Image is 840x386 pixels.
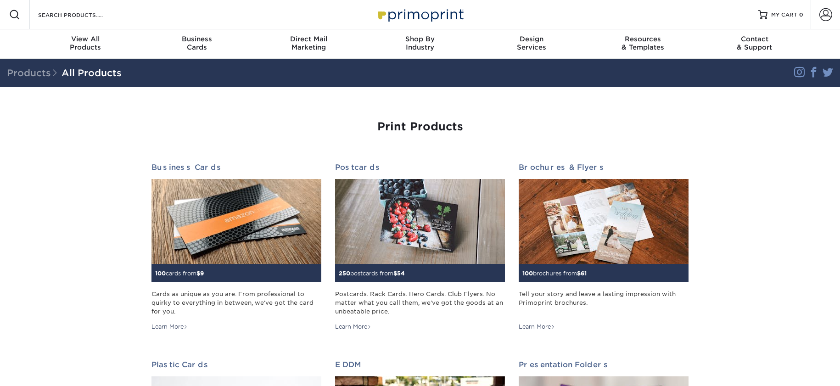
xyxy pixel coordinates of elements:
[151,323,188,331] div: Learn More
[364,35,476,43] span: Shop By
[339,270,405,277] small: postcards from
[253,35,364,51] div: Marketing
[62,67,122,78] a: All Products
[151,163,321,172] h2: Business Cards
[30,35,141,43] span: View All
[141,29,253,59] a: BusinessCards
[771,11,797,19] span: MY CART
[522,270,587,277] small: brochures from
[587,35,699,51] div: & Templates
[364,35,476,51] div: Industry
[151,360,321,369] h2: Plastic Cards
[699,35,810,43] span: Contact
[151,290,321,316] div: Cards as unique as you are. From professional to quirky to everything in between, we've got the c...
[374,5,466,24] img: Primoprint
[699,29,810,59] a: Contact& Support
[151,179,321,264] img: Business Cards
[151,163,321,331] a: Business Cards 100cards from$9 Cards as unique as you are. From professional to quirky to everyth...
[393,270,397,277] span: $
[799,11,803,18] span: 0
[196,270,200,277] span: $
[397,270,405,277] span: 54
[335,163,505,172] h2: Postcards
[587,35,699,43] span: Resources
[699,35,810,51] div: & Support
[30,35,141,51] div: Products
[7,67,62,78] span: Products
[519,179,689,264] img: Brochures & Flyers
[522,270,533,277] span: 100
[577,270,581,277] span: $
[335,179,505,264] img: Postcards
[141,35,253,43] span: Business
[519,323,555,331] div: Learn More
[253,29,364,59] a: Direct MailMarketing
[476,35,587,43] span: Design
[519,360,689,369] h2: Presentation Folders
[155,270,166,277] span: 100
[587,29,699,59] a: Resources& Templates
[335,163,505,331] a: Postcards 250postcards from$54 Postcards. Rack Cards. Hero Cards. Club Flyers. No matter what you...
[476,35,587,51] div: Services
[155,270,204,277] small: cards from
[335,360,505,369] h2: EDDM
[141,35,253,51] div: Cards
[253,35,364,43] span: Direct Mail
[151,120,689,134] h1: Print Products
[364,29,476,59] a: Shop ByIndustry
[37,9,127,20] input: SEARCH PRODUCTS.....
[519,163,689,172] h2: Brochures & Flyers
[339,270,350,277] span: 250
[519,290,689,316] div: Tell your story and leave a lasting impression with Primoprint brochures.
[335,323,371,331] div: Learn More
[30,29,141,59] a: View AllProducts
[476,29,587,59] a: DesignServices
[200,270,204,277] span: 9
[335,290,505,316] div: Postcards. Rack Cards. Hero Cards. Club Flyers. No matter what you call them, we've got the goods...
[581,270,587,277] span: 61
[519,163,689,331] a: Brochures & Flyers 100brochures from$61 Tell your story and leave a lasting impression with Primo...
